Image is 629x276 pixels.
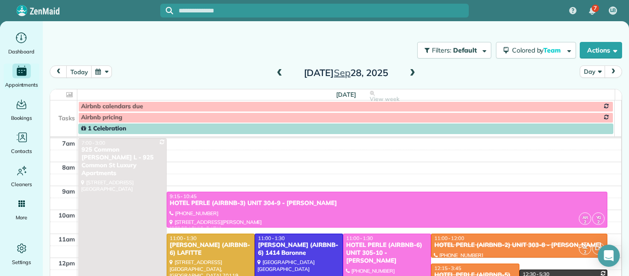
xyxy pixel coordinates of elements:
[4,30,39,56] a: Dashboard
[512,46,564,54] span: Colored by
[4,130,39,156] a: Contacts
[592,242,605,255] span: LN
[543,46,562,54] span: Team
[11,180,32,189] span: Cleaners
[166,7,173,14] svg: Focus search
[593,218,604,227] small: 2
[81,114,122,121] span: Airbnb pricing
[11,113,32,123] span: Bookings
[58,235,75,243] span: 11am
[346,235,373,241] span: 11:00 - 1:30
[62,188,75,195] span: 9am
[610,7,616,14] span: LB
[582,1,602,21] div: 7 unread notifications
[50,65,67,78] button: prev
[580,65,605,78] button: Day
[81,146,164,177] div: 925 Common [PERSON_NAME] L - 925 Common St Luxury Apartments
[169,200,605,207] div: HOTEL PERLE (AIRBNB-3) UNIT 304-9 - [PERSON_NAME]
[82,140,105,146] span: 7:00 - 3:00
[62,164,75,171] span: 8am
[4,64,39,89] a: Appointments
[12,258,31,267] span: Settings
[169,241,252,257] div: [PERSON_NAME] (AIRBNB-6) LAFITTE
[4,163,39,189] a: Cleaners
[596,215,601,220] span: YG
[580,42,622,59] button: Actions
[170,235,197,241] span: 11:00 - 1:30
[582,215,588,220] span: AR
[434,235,464,241] span: 11:00 - 12:00
[336,91,356,98] span: [DATE]
[579,218,591,227] small: 2
[66,65,92,78] button: today
[434,265,461,271] span: 12:15 - 3:45
[370,95,399,103] span: View week
[453,46,478,54] span: Default
[334,67,350,78] span: Sep
[58,259,75,267] span: 12pm
[432,46,451,54] span: Filters:
[496,42,576,59] button: Colored byTeam
[579,248,591,257] small: 2
[417,42,491,59] button: Filters: Default
[11,147,32,156] span: Contacts
[8,47,35,56] span: Dashboard
[170,193,197,200] span: 9:15 - 10:45
[598,245,620,267] div: Open Intercom Messenger
[4,241,39,267] a: Settings
[258,235,285,241] span: 11:00 - 1:30
[594,5,597,12] span: 7
[346,241,429,265] div: HOTEL PERLE (AIRBNB-6) UNIT 305-10 - [PERSON_NAME]
[413,42,491,59] a: Filters: Default
[81,125,126,132] span: 1 Celebration
[62,140,75,147] span: 7am
[605,65,622,78] button: next
[4,97,39,123] a: Bookings
[257,241,340,257] div: [PERSON_NAME] (AIRBNB-6) 1414 Baronne
[288,68,403,78] h2: [DATE] 28, 2025
[5,80,38,89] span: Appointments
[582,245,588,250] span: ML
[81,103,143,110] span: Airbnb calendars due
[58,211,75,219] span: 10am
[434,241,605,249] div: HOTEL PERLE (AIRBNB-2) UNIT 303-8 - [PERSON_NAME]
[160,7,173,14] button: Focus search
[16,213,27,222] span: More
